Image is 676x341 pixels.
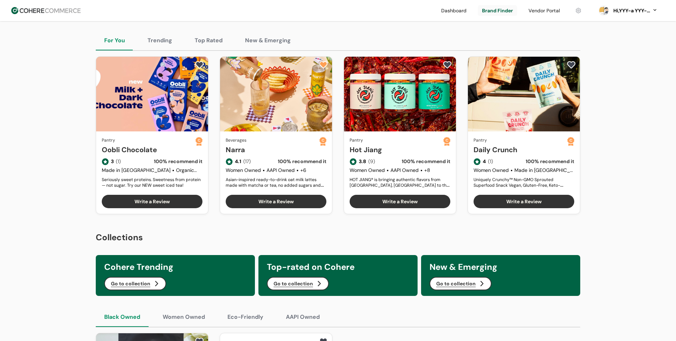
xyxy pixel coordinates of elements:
[96,31,133,50] button: For You
[430,277,492,290] button: Go to collection
[237,31,299,50] button: New & Emerging
[277,307,328,327] button: AAPI Owned
[350,195,450,208] button: Write a Review
[104,277,166,290] button: Go to collection
[318,60,329,70] button: add to favorite
[139,31,181,50] button: Trending
[612,7,658,14] button: Hi,YYY-a YYY-aa
[186,31,231,50] button: Top Rated
[102,144,195,155] a: Oobli Chocolate
[350,144,443,155] a: Hot Jiang
[154,307,213,327] button: Women Owned
[11,7,81,14] img: Cohere Logo
[194,60,205,70] button: add to favorite
[226,195,326,208] button: Write a Review
[442,60,453,70] button: add to favorite
[226,144,319,155] a: Narra
[96,231,580,244] h2: Collections
[430,261,572,273] h3: New & Emerging
[612,7,651,14] div: Hi, YYY-a YYY-aa
[474,195,574,208] button: Write a Review
[474,144,567,155] a: Daily Crunch
[599,5,609,16] svg: 0 percent
[102,195,202,208] button: Write a Review
[96,307,149,327] button: Black Owned
[267,261,409,273] h3: Top-rated on Cohere
[219,307,272,327] button: Eco-Friendly
[565,60,577,70] button: add to favorite
[104,261,246,273] h3: Cohere Trending
[267,277,329,290] button: Go to collection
